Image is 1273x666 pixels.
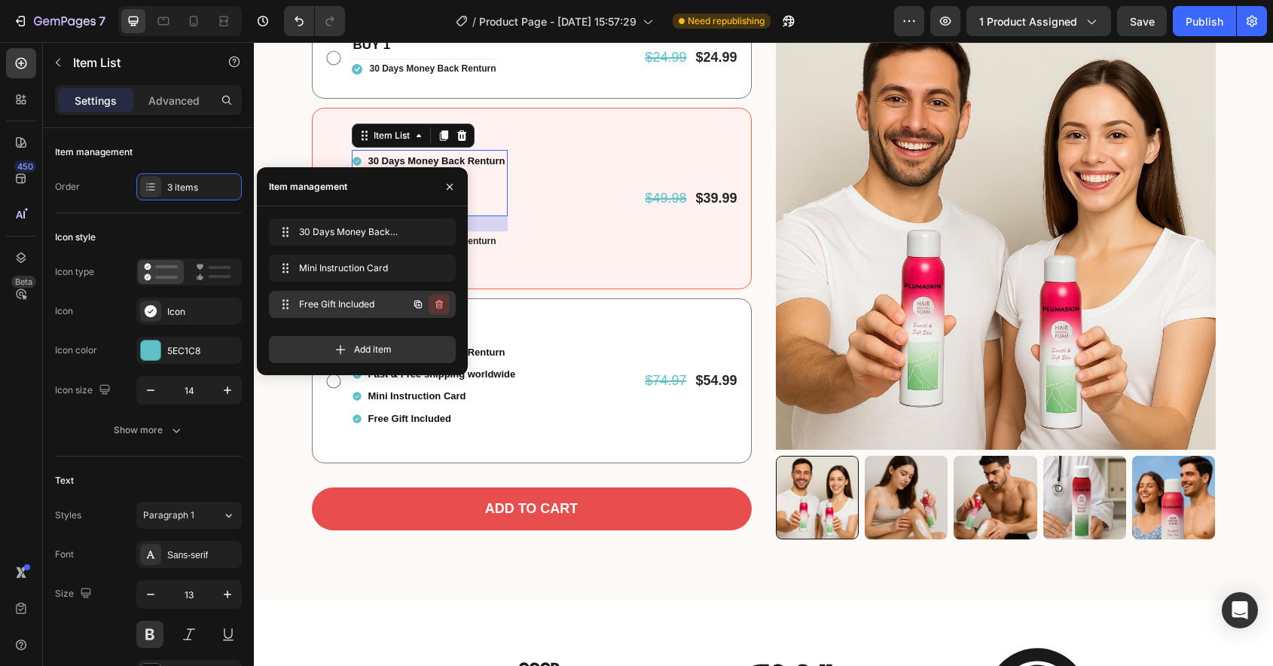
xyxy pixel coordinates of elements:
p: Fast & Free shipping worldwide [114,323,262,341]
iframe: Design area [254,42,1273,666]
div: Icon type [55,265,94,279]
p: Free Gift Included [114,368,262,385]
button: 7 [6,6,112,36]
div: Open Intercom Messenger [1222,592,1258,628]
div: $39.99 [440,146,484,166]
div: Size [55,584,95,604]
p: Mini Instruction Card [114,345,262,362]
div: Styles [55,509,81,522]
div: $49.98 [389,146,434,166]
div: Add to cart [231,454,325,478]
p: 30 Days Money Back Renturn [114,301,262,319]
div: $54.99 [440,328,484,349]
span: Mini Instruction Card [299,261,420,275]
p: Free Gift Included [114,154,252,172]
span: Need republishing [688,14,765,28]
span: 1 product assigned [979,14,1077,29]
div: $74.97 [389,328,434,349]
div: 5EC1C8 [167,344,238,358]
p: Mini Instruction Card [116,211,206,228]
div: $24.99 [389,5,434,26]
div: $24.99 [440,5,484,26]
div: Item management [55,145,133,159]
div: Icon size [55,380,114,401]
div: Undo/Redo [284,6,345,36]
div: Item List [117,87,159,100]
span: Add item [354,343,392,356]
div: Beta [11,276,36,288]
div: Show more [114,423,184,438]
p: 30 Days Money Back Renturn [114,110,252,127]
div: Icon [167,305,238,319]
span: Product Page - [DATE] 15:57:29 [479,14,636,29]
button: Publish [1173,6,1236,36]
button: Show more [55,417,242,444]
button: Add to cart [58,445,498,487]
p: 30 Days Money Back Renturn [116,19,243,35]
span: Free Gift Included [299,298,384,311]
div: 3 items [167,181,238,194]
p: BUY 3 [99,276,263,293]
span: Save [1130,15,1155,28]
div: Font [55,548,74,561]
div: Sans-serif [167,548,238,562]
span: 30 Days Money Back Renturn [299,225,420,239]
button: Paragraph 1 [136,502,242,529]
div: Item management [269,180,347,194]
div: Text [55,474,74,487]
span: / [472,14,476,29]
button: 1 product assigned [966,6,1111,36]
p: 30 Days Money Back Renturn [116,191,243,208]
div: Publish [1186,14,1223,29]
p: Advanced [148,93,200,108]
div: Order [55,180,80,194]
div: Icon color [55,344,97,357]
p: Settings [75,93,117,108]
div: Icon [55,304,73,318]
div: Icon style [55,231,96,244]
div: 450 [14,160,36,173]
p: Item List [73,53,201,72]
button: Save [1117,6,1167,36]
span: Paragraph 1 [143,509,194,522]
p: 7 [99,12,105,30]
p: Mini Instruction Card [114,132,252,149]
